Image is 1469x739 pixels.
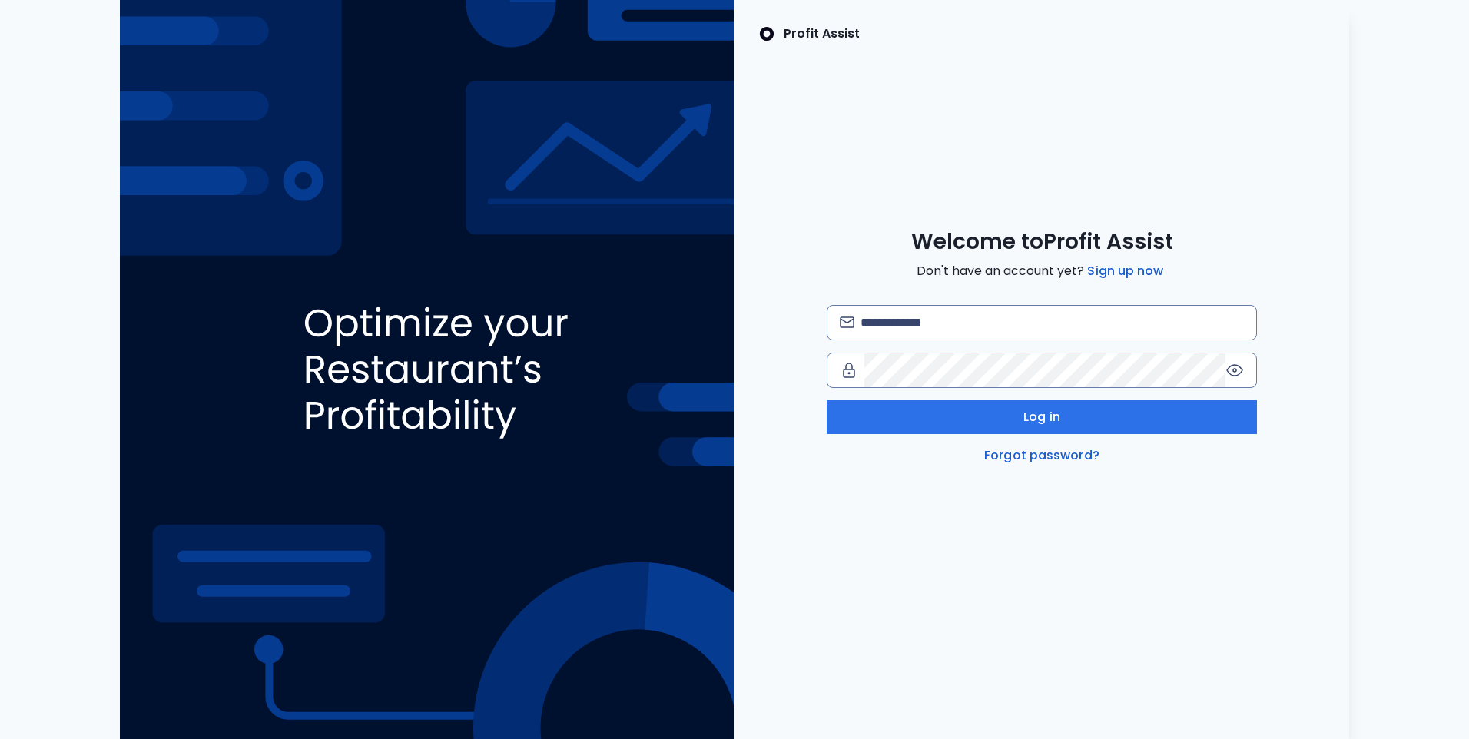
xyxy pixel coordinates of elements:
[827,400,1257,434] button: Log in
[759,25,774,43] img: SpotOn Logo
[1023,408,1060,426] span: Log in
[911,228,1173,256] span: Welcome to Profit Assist
[917,262,1166,280] span: Don't have an account yet?
[1084,262,1166,280] a: Sign up now
[784,25,860,43] p: Profit Assist
[840,316,854,328] img: email
[981,446,1103,465] a: Forgot password?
